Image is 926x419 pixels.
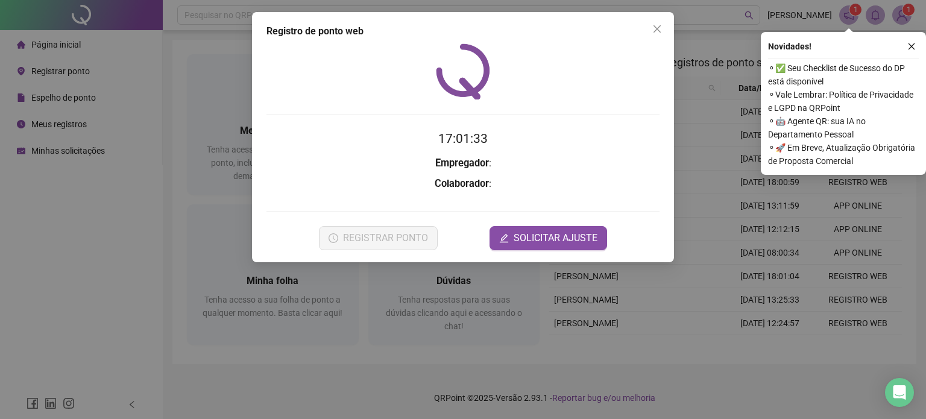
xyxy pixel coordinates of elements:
[768,141,919,168] span: ⚬ 🚀 Em Breve, Atualização Obrigatória de Proposta Comercial
[435,178,489,189] strong: Colaborador
[499,233,509,243] span: edit
[907,42,916,51] span: close
[652,24,662,34] span: close
[266,176,660,192] h3: :
[435,157,489,169] strong: Empregador
[768,88,919,115] span: ⚬ Vale Lembrar: Política de Privacidade e LGPD na QRPoint
[514,231,597,245] span: SOLICITAR AJUSTE
[768,115,919,141] span: ⚬ 🤖 Agente QR: sua IA no Departamento Pessoal
[438,131,488,146] time: 17:01:33
[885,378,914,407] div: Open Intercom Messenger
[266,24,660,39] div: Registro de ponto web
[490,226,607,250] button: editSOLICITAR AJUSTE
[768,40,811,53] span: Novidades !
[319,226,438,250] button: REGISTRAR PONTO
[436,43,490,99] img: QRPoint
[266,156,660,171] h3: :
[768,61,919,88] span: ⚬ ✅ Seu Checklist de Sucesso do DP está disponível
[647,19,667,39] button: Close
